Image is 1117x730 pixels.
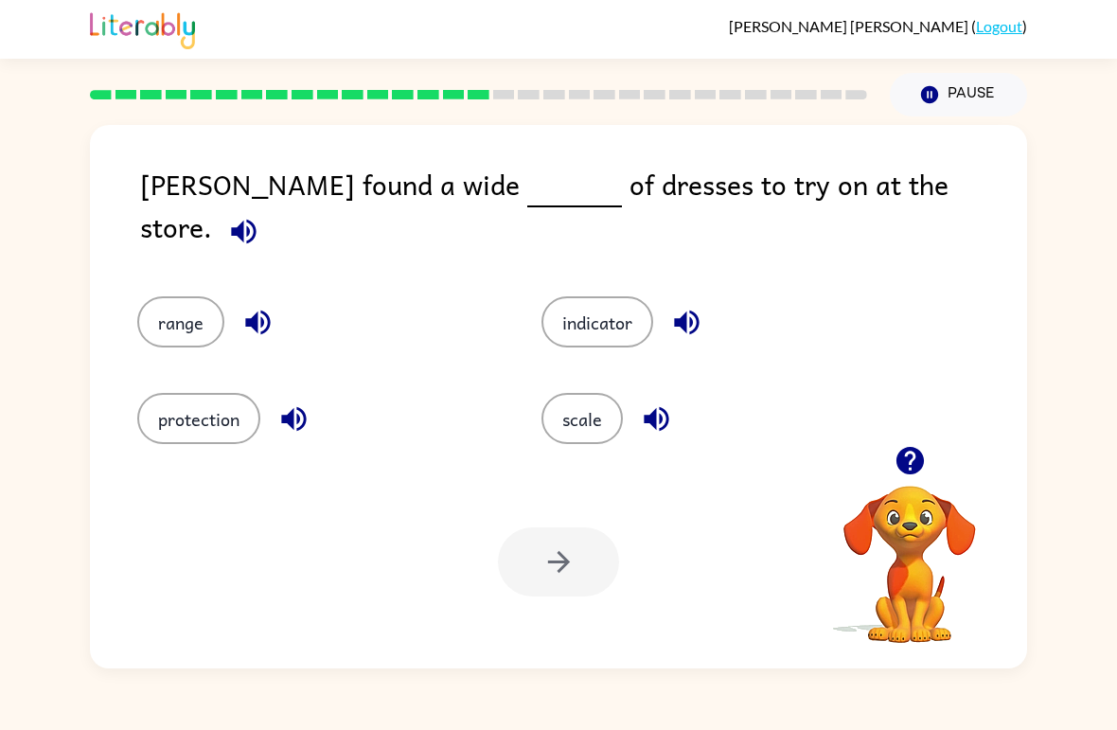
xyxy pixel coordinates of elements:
button: indicator [541,296,653,347]
span: [PERSON_NAME] [PERSON_NAME] [729,17,971,35]
img: Literably [90,8,195,49]
div: ( ) [729,17,1027,35]
video: Your browser must support playing .mp4 files to use Literably. Please try using another browser. [815,456,1004,646]
button: protection [137,393,260,444]
button: scale [541,393,623,444]
a: Logout [976,17,1022,35]
button: Pause [890,73,1027,116]
div: [PERSON_NAME] found a wide of dresses to try on at the store. [140,163,1027,258]
button: range [137,296,224,347]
